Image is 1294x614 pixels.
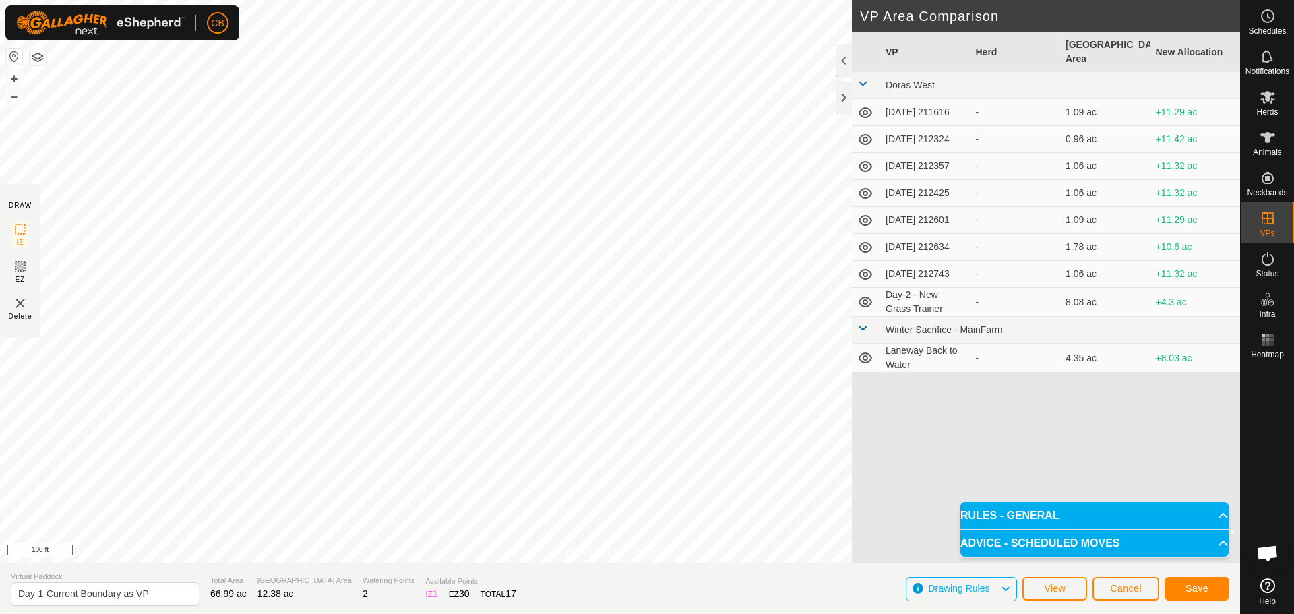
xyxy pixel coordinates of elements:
span: Schedules [1248,27,1286,35]
a: Contact Us [634,545,673,557]
span: 12.38 ac [257,588,294,599]
th: Herd [970,32,1061,72]
td: [DATE] 212601 [880,207,970,234]
img: VP [12,295,28,311]
td: Laneway Back to Water [880,344,970,373]
td: 4.35 ac [1060,344,1150,373]
td: +8.03 ac [1150,344,1241,373]
td: [DATE] 212324 [880,126,970,153]
div: - [976,295,1055,309]
td: +11.29 ac [1150,207,1241,234]
span: 17 [505,588,516,599]
td: [DATE] 212743 [880,261,970,288]
td: 1.06 ac [1060,261,1150,288]
span: Virtual Paddock [11,571,199,582]
div: DRAW [9,200,32,210]
a: Privacy Policy [567,545,617,557]
td: Day-2 - New Grass Trainer [880,288,970,317]
td: +4.3 ac [1150,288,1241,317]
span: Drawing Rules [928,583,989,594]
button: View [1022,577,1087,601]
td: +10.6 ac [1150,234,1241,261]
span: 30 [459,588,470,599]
td: +11.29 ac [1150,99,1241,126]
img: Gallagher Logo [16,11,185,35]
span: Animals [1253,148,1282,156]
button: Save [1165,577,1229,601]
td: +11.32 ac [1150,261,1241,288]
span: IZ [17,237,24,247]
th: [GEOGRAPHIC_DATA] Area [1060,32,1150,72]
div: IZ [425,587,437,601]
td: [DATE] 212357 [880,153,970,180]
span: Herds [1256,108,1278,116]
a: Help [1241,573,1294,611]
span: RULES - GENERAL [960,510,1059,521]
th: VP [880,32,970,72]
span: Delete [9,311,32,321]
div: EZ [449,587,470,601]
div: - [976,159,1055,173]
td: +11.32 ac [1150,180,1241,207]
span: View [1044,583,1066,594]
div: - [976,105,1055,119]
p-accordion-header: ADVICE - SCHEDULED MOVES [960,530,1229,557]
span: Status [1256,270,1278,278]
div: - [976,186,1055,200]
div: TOTAL [481,587,516,601]
div: - [976,351,1055,365]
span: Total Area [210,575,247,586]
span: Watering Points [363,575,414,586]
h2: VP Area Comparison [860,8,1240,24]
span: Doras West [886,80,935,90]
div: - [976,213,1055,227]
td: 1.09 ac [1060,207,1150,234]
td: [DATE] 212634 [880,234,970,261]
div: Open chat [1247,533,1288,574]
td: 1.09 ac [1060,99,1150,126]
div: - [976,240,1055,254]
span: Help [1259,597,1276,605]
span: Cancel [1110,583,1142,594]
button: – [6,88,22,104]
td: +11.42 ac [1150,126,1241,153]
td: [DATE] 212425 [880,180,970,207]
span: VPs [1260,229,1274,237]
span: EZ [16,274,26,284]
td: [DATE] 211616 [880,99,970,126]
span: 2 [363,588,368,599]
button: Cancel [1092,577,1159,601]
span: 1 [433,588,438,599]
span: CB [211,16,224,30]
div: - [976,132,1055,146]
span: Winter Sacrifice - MainFarm [886,324,1002,335]
span: Available Points [425,576,516,587]
button: + [6,71,22,87]
button: Map Layers [30,49,46,65]
span: [GEOGRAPHIC_DATA] Area [257,575,352,586]
div: - [976,267,1055,281]
span: Neckbands [1247,189,1287,197]
td: +11.32 ac [1150,153,1241,180]
p-accordion-header: RULES - GENERAL [960,502,1229,529]
span: ADVICE - SCHEDULED MOVES [960,538,1119,549]
span: Notifications [1245,67,1289,75]
td: 1.06 ac [1060,153,1150,180]
td: 8.08 ac [1060,288,1150,317]
span: Save [1185,583,1208,594]
button: Reset Map [6,49,22,65]
th: New Allocation [1150,32,1241,72]
td: 1.78 ac [1060,234,1150,261]
span: 66.99 ac [210,588,247,599]
span: Infra [1259,310,1275,318]
span: Heatmap [1251,350,1284,359]
td: 1.06 ac [1060,180,1150,207]
td: 0.96 ac [1060,126,1150,153]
